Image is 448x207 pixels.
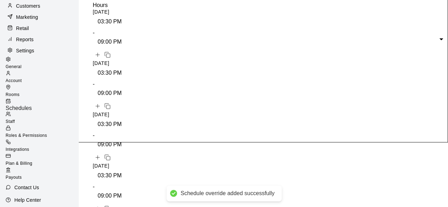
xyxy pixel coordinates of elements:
button: Copy time [103,153,112,162]
span: Account [6,78,22,83]
p: [DATE] [93,8,429,16]
div: 03:30 PM [93,16,445,30]
div: 09:00 PM [93,190,445,204]
span: Rooms [6,92,20,97]
div: 03:30 PM [93,118,445,132]
p: [DATE] [93,162,429,170]
button: Add time slot [93,50,103,60]
button: Add time slot [93,153,103,162]
div: - [93,81,429,87]
button: Copy time [103,101,112,111]
div: 03:30 PM [93,67,445,81]
span: Hours [93,2,108,8]
p: Contact Us [14,184,39,191]
p: [DATE] [93,60,429,67]
p: Settings [16,47,34,54]
div: - [93,132,429,139]
p: Retail [16,25,29,32]
p: [DATE] [93,111,429,118]
span: Plan & Billing [6,161,32,166]
div: 09:00 PM [93,36,445,50]
p: Marketing [16,14,38,21]
div: Schedule override added successfully [181,190,275,197]
p: Customers [16,2,40,9]
p: Help Center [14,197,41,204]
div: 03:30 PM [93,170,445,184]
div: - [93,30,429,36]
div: 09:00 PM [93,87,445,101]
span: General [6,64,22,69]
div: 09:00 PM [93,139,445,153]
div: - [93,184,429,190]
span: Payouts [6,175,22,180]
span: Schedules [6,105,32,111]
span: Roles & Permissions [6,133,47,138]
span: Integrations [6,147,29,152]
span: Staff [6,119,15,124]
button: Add time slot [93,101,103,111]
p: Reports [16,36,34,43]
button: Copy time [103,50,112,60]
